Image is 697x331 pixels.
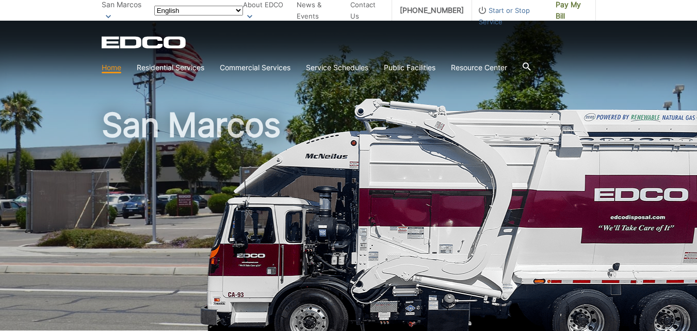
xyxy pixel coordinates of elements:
[102,62,121,73] a: Home
[384,62,435,73] a: Public Facilities
[154,6,243,15] select: Select a language
[220,62,290,73] a: Commercial Services
[306,62,368,73] a: Service Schedules
[451,62,507,73] a: Resource Center
[102,36,187,49] a: EDCD logo. Return to the homepage.
[137,62,204,73] a: Residential Services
